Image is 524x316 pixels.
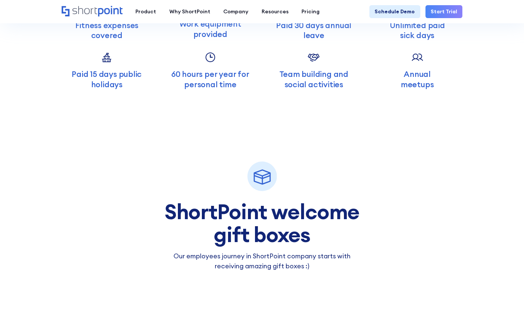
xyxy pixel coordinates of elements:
[269,20,359,41] p: Paid 30 days annual leave
[129,5,163,18] a: Product
[165,19,255,39] p: Work equipment provided
[217,5,255,18] a: Company
[269,69,359,89] p: Team building and social activities
[372,20,462,41] p: Unlimited paid sick days
[169,8,210,16] div: Why ShortPoint
[369,5,420,18] a: Schedule Demo
[255,5,295,18] a: Resources
[295,5,327,18] a: Pricing
[62,69,152,89] p: Paid 15 days public holidays
[262,8,289,16] div: Resources
[62,6,123,17] a: Home
[62,20,152,41] p: Fitness expenses covered
[372,69,462,89] p: Annual meetups
[425,5,462,18] a: Start Trial
[135,8,156,16] div: Product
[147,200,376,246] h3: ShortPoint welcome gift boxes
[223,8,248,16] div: Company
[165,69,255,89] p: 60 hours per year for personal time
[163,5,217,18] a: Why ShortPoint
[301,8,320,16] div: Pricing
